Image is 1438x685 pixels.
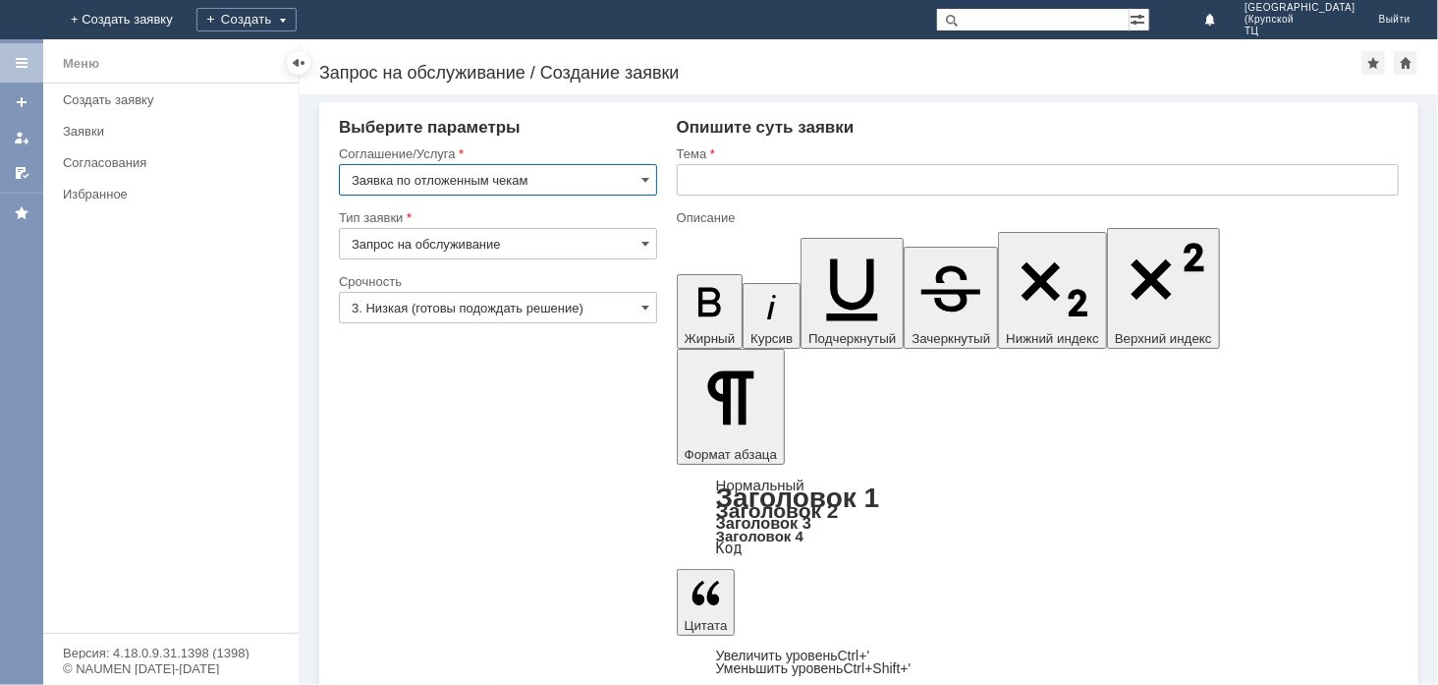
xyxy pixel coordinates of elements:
div: Соглашение/Услуга [339,147,653,160]
a: Decrease [716,660,912,676]
a: Заявки [55,116,295,146]
div: Срочность [339,275,653,288]
a: Increase [716,648,870,663]
span: Опишите суть заявки [677,118,855,137]
a: Код [716,540,743,557]
button: Верхний индекс [1107,228,1220,349]
a: Мои согласования [6,157,37,189]
span: Расширенный поиск [1130,9,1149,28]
button: Жирный [677,274,744,349]
div: Сделать домашней страницей [1394,51,1417,75]
button: Формат абзаца [677,349,785,465]
div: Создать [196,8,297,31]
a: Заголовок 3 [716,514,811,532]
span: Подчеркнутый [808,331,896,346]
a: Заголовок 2 [716,499,839,522]
span: Цитата [685,618,728,633]
div: Описание [677,211,1395,224]
div: Тема [677,147,1395,160]
span: Верхний индекс [1115,331,1212,346]
div: Версия: 4.18.0.9.31.1398 (1398) [63,647,279,659]
span: Ctrl+Shift+' [844,660,912,676]
div: Цитата [677,650,1399,675]
span: ТЦ [1244,26,1355,37]
span: Жирный [685,331,736,346]
a: Создать заявку [6,86,37,118]
span: Зачеркнутый [912,331,990,346]
a: Нормальный [716,477,804,493]
button: Цитата [677,569,736,636]
button: Курсив [743,283,801,349]
span: (Крупской [1244,14,1355,26]
div: © NAUMEN [DATE]-[DATE] [63,662,279,675]
div: Добавить в избранное [1361,51,1385,75]
button: Подчеркнутый [801,238,904,349]
span: Курсив [750,331,793,346]
span: [GEOGRAPHIC_DATA] [1244,2,1355,14]
a: Заголовок 1 [716,483,880,513]
button: Зачеркнутый [904,247,998,349]
a: Мои заявки [6,122,37,153]
a: Согласования [55,147,295,178]
span: Выберите параметры [339,118,521,137]
div: Создать заявку [63,92,287,107]
div: Согласования [63,155,287,170]
span: Формат абзаца [685,447,777,462]
div: Скрыть меню [287,51,310,75]
div: Запрос на обслуживание / Создание заявки [319,63,1361,83]
div: Меню [63,52,99,76]
div: Формат абзаца [677,479,1399,555]
div: Тип заявки [339,211,653,224]
a: Заголовок 4 [716,528,803,544]
div: Заявки [63,124,287,139]
a: Создать заявку [55,85,295,115]
button: Нижний индекс [998,232,1107,349]
div: Избранное [63,187,265,201]
span: Нижний индекс [1006,331,1099,346]
span: Ctrl+' [838,648,870,663]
